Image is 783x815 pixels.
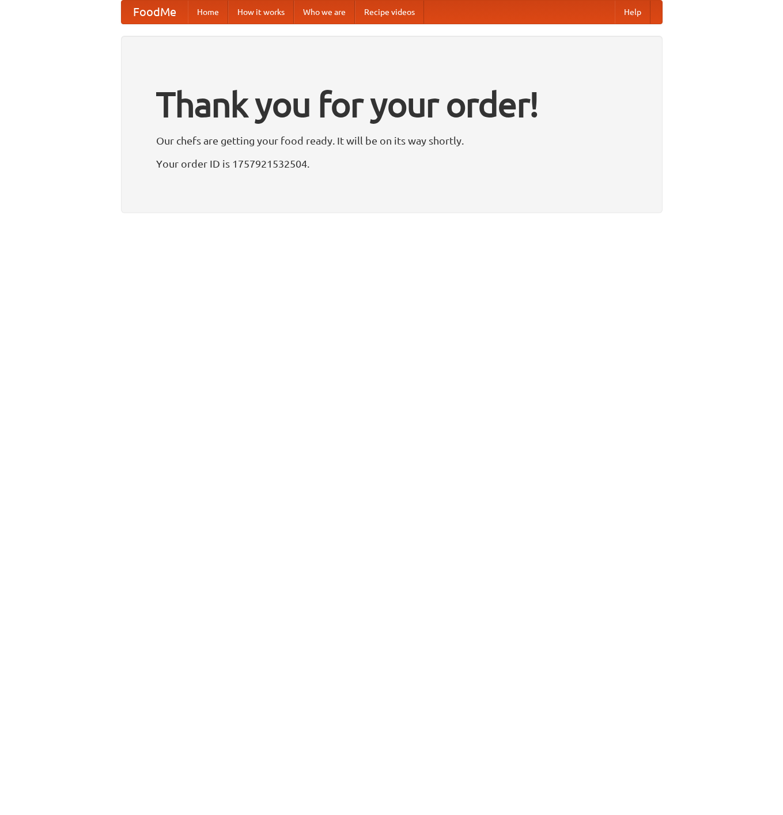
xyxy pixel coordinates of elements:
a: Help [615,1,650,24]
a: Recipe videos [355,1,424,24]
a: Home [188,1,228,24]
a: FoodMe [122,1,188,24]
a: Who we are [294,1,355,24]
p: Our chefs are getting your food ready. It will be on its way shortly. [156,132,627,149]
p: Your order ID is 1757921532504. [156,155,627,172]
a: How it works [228,1,294,24]
h1: Thank you for your order! [156,77,627,132]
